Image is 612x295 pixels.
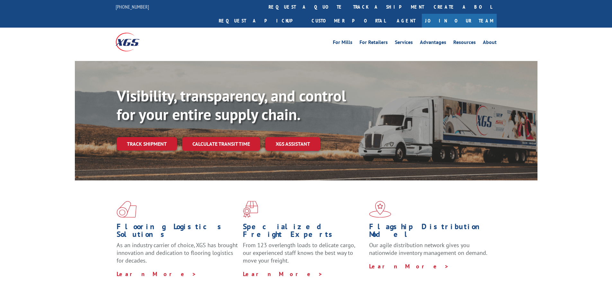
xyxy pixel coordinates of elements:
a: Services [395,40,413,47]
a: For Mills [333,40,352,47]
a: Learn More > [117,270,197,278]
span: Our agile distribution network gives you nationwide inventory management on demand. [369,241,487,256]
img: xgs-icon-focused-on-flooring-red [243,201,258,218]
a: Track shipment [117,137,177,151]
a: Request a pickup [214,14,307,28]
a: Customer Portal [307,14,390,28]
h1: Flagship Distribution Model [369,223,491,241]
a: Learn More > [243,270,323,278]
a: Advantages [420,40,446,47]
img: xgs-icon-total-supply-chain-intelligence-red [117,201,137,218]
a: Learn More > [369,263,449,270]
span: As an industry carrier of choice, XGS has brought innovation and dedication to flooring logistics... [117,241,238,264]
a: XGS ASSISTANT [265,137,320,151]
p: From 123 overlength loads to delicate cargo, our experienced staff knows the best way to move you... [243,241,364,270]
a: Calculate transit time [182,137,260,151]
a: Resources [453,40,476,47]
a: Join Our Team [422,14,497,28]
a: Agent [390,14,422,28]
h1: Flooring Logistics Solutions [117,223,238,241]
a: For Retailers [359,40,388,47]
h1: Specialized Freight Experts [243,223,364,241]
img: xgs-icon-flagship-distribution-model-red [369,201,391,218]
a: [PHONE_NUMBER] [116,4,149,10]
a: About [483,40,497,47]
b: Visibility, transparency, and control for your entire supply chain. [117,86,346,124]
